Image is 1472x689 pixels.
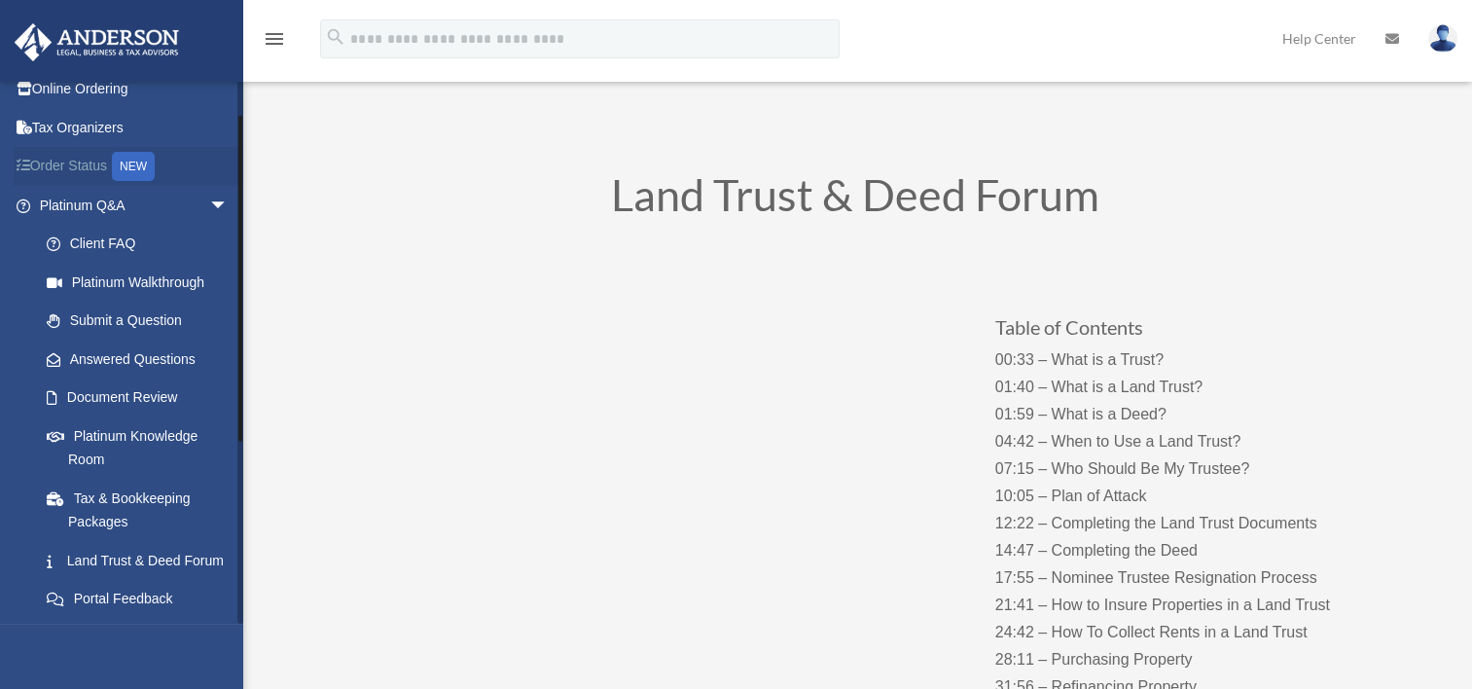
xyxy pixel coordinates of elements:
span: arrow_drop_down [209,186,248,226]
a: Platinum Knowledge Room [27,417,258,479]
a: Portal Feedback [27,580,258,619]
a: Answered Questions [27,340,258,379]
a: Client FAQ [27,225,258,264]
span: arrow_drop_down [209,618,248,658]
a: menu [263,34,286,51]
img: Anderson Advisors Platinum Portal [9,23,185,61]
i: search [325,26,346,48]
a: Platinum Walkthrough [27,263,258,302]
div: NEW [112,152,155,181]
a: Submit a Question [27,302,258,341]
a: Document Review [27,379,258,417]
a: Tax & Bookkeeping Packages [27,479,258,541]
a: Digital Productsarrow_drop_down [14,618,258,657]
a: Online Ordering [14,70,258,109]
a: Platinum Q&Aarrow_drop_down [14,186,258,225]
h1: Land Trust & Deed Forum [330,173,1381,227]
h3: Table of Contents [995,317,1380,346]
a: Land Trust & Deed Forum [27,541,248,580]
i: menu [263,27,286,51]
a: Order StatusNEW [14,147,258,187]
a: Tax Organizers [14,108,258,147]
img: User Pic [1428,24,1457,53]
